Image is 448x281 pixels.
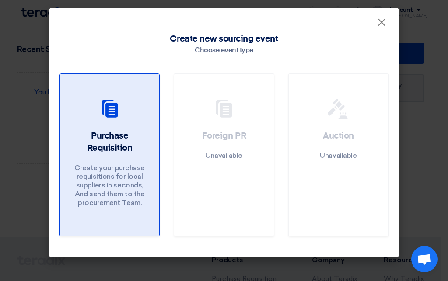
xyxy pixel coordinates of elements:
span: Create new sourcing event [170,32,278,45]
div: Choose event type [195,45,253,56]
p: Create your purchase requisitions for local suppliers in seconds, And send them to the procuremen... [70,163,149,207]
span: Auction [323,132,354,140]
span: Foreign PR [202,132,246,140]
h2: Purchase Requisition [70,130,149,154]
button: Close [370,14,393,31]
p: Unavailable [206,151,242,160]
div: Open chat [411,246,437,272]
a: Purchase Requisition Create your purchase requisitions for local suppliers in seconds, And send t... [59,73,160,236]
span: × [377,16,386,33]
p: Unavailable [320,151,357,160]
